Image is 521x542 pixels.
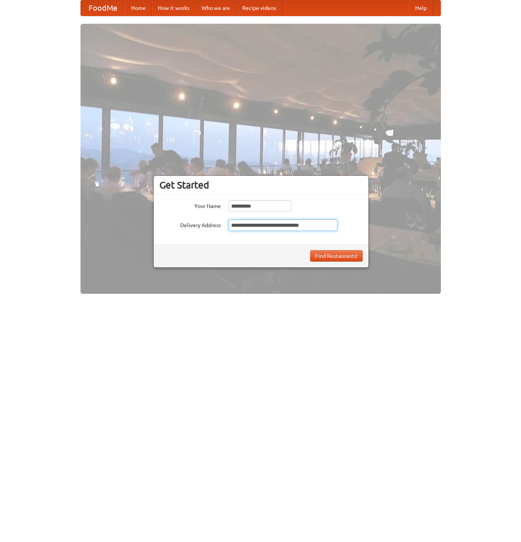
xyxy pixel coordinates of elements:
a: Who we are [196,0,236,16]
a: Help [409,0,433,16]
a: FoodMe [81,0,125,16]
a: Home [125,0,152,16]
a: How it works [152,0,196,16]
a: Recipe videos [236,0,282,16]
button: Find Restaurants! [310,250,363,262]
h3: Get Started [159,179,363,191]
label: Your Name [159,200,221,210]
label: Delivery Address [159,219,221,229]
